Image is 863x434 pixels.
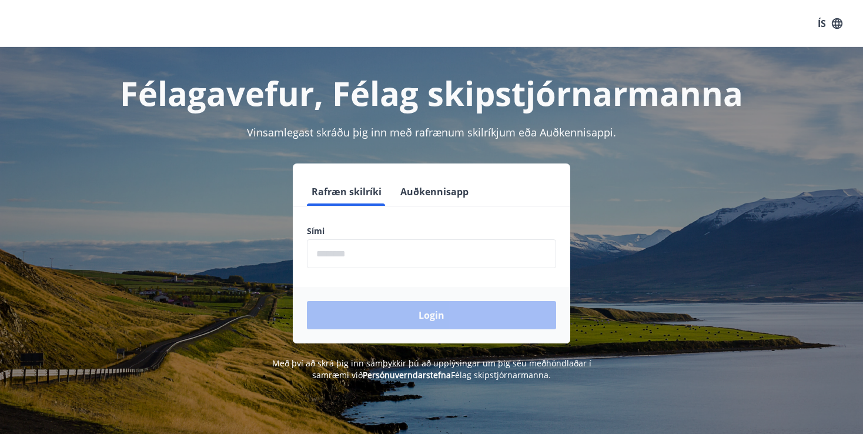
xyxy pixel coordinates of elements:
button: ÍS [811,13,849,34]
button: Auðkennisapp [396,178,473,206]
span: Með því að skrá þig inn samþykkir þú að upplýsingar um þig séu meðhöndlaðar í samræmi við Félag s... [272,358,591,380]
span: Vinsamlegast skráðu þig inn með rafrænum skilríkjum eða Auðkennisappi. [247,125,616,139]
h1: Félagavefur, Félag skipstjórnarmanna [22,71,841,115]
label: Sími [307,225,556,237]
a: Persónuverndarstefna [363,369,451,380]
button: Rafræn skilríki [307,178,386,206]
